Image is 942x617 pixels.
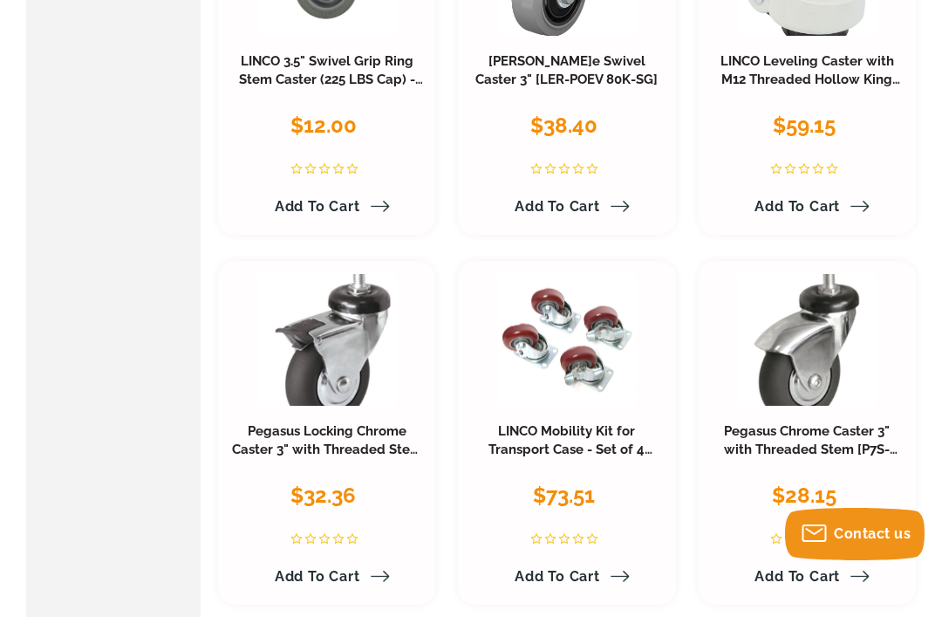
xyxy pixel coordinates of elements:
[290,113,357,138] span: $12.00
[275,198,360,215] span: Add to Cart
[264,192,390,222] a: Add to Cart
[239,53,423,107] a: LINCO 3.5" Swivel Grip Ring Stem Caster (225 LBS Cap) - NSF Certified
[724,423,898,477] a: Pegasus Chrome Caster 3" with Threaded Stem [P7S-SRP030K-ST3]
[834,525,911,542] span: Contact us
[476,423,657,496] a: LINCO Mobility Kit for Transport Case - Set of 4 Polyurethane Swivel Casters (2 with Locks) 3"
[754,198,840,215] span: Add to Cart
[232,423,422,477] a: Pegasus Locking Chrome Caster 3" with Threaded Stem [P7S-SRP030K-ST3-TB]
[530,113,597,138] span: $38.40
[533,483,595,508] span: $73.51
[504,562,630,592] a: Add to Cart
[720,53,901,126] a: LINCO Leveling Caster with M12 Threaded Hollow King Pin 2.86" x 1.25" (2200 LBS Cap)
[290,483,356,508] span: $32.36
[773,113,836,138] span: $59.15
[754,568,840,585] span: Add to Cart
[785,508,925,560] button: Contact us
[744,562,870,592] a: Add to Cart
[504,192,630,222] a: Add to Cart
[515,198,600,215] span: Add to Cart
[264,562,390,592] a: Add to Cart
[275,568,360,585] span: Add to Cart
[744,192,870,222] a: Add to Cart
[475,53,658,88] a: [PERSON_NAME]e Swivel Caster 3" [LER-POEV 80K-SG]
[515,568,600,585] span: Add to Cart
[772,483,836,508] span: $28.15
